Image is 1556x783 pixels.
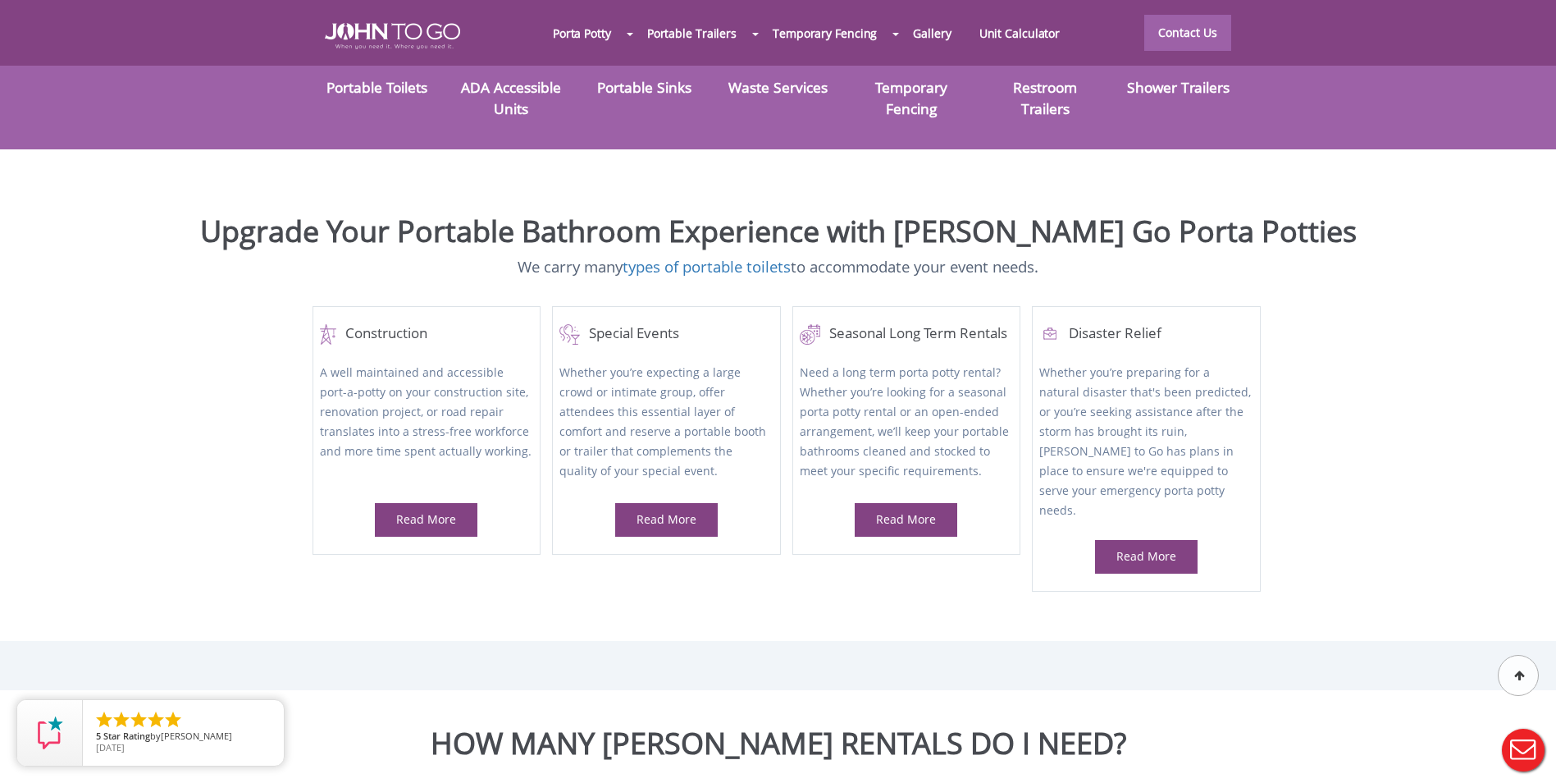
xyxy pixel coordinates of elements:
a: Seasonal Long Term Rentals [800,324,1013,345]
a: Shower Trailers [1127,77,1230,97]
a: Temporary Fencing [759,16,891,51]
li:  [129,710,148,730]
span: [DATE] [96,741,125,753]
a: Gallery [899,16,965,51]
a: types of portable toilets [623,256,791,277]
span: by [96,731,271,743]
span: [PERSON_NAME] [161,730,232,742]
a: Read More [396,511,456,527]
li:  [112,710,131,730]
h4: Disaster Relief [1039,324,1253,345]
a: Read More [876,511,936,527]
li:  [163,710,183,730]
li:  [146,710,166,730]
a: Porta Potty [539,16,625,51]
span: Star Rating [103,730,150,742]
a: Read More [637,511,696,527]
a: Waste Services [728,77,828,97]
p: Whether you’re preparing for a natural disaster that's been predicted, or you’re seeking assistan... [1039,363,1253,520]
button: Live Chat [1490,717,1556,783]
h2: HOW MANY [PERSON_NAME] RENTALS DO I NEED? [12,727,1544,760]
p: Whether you’re expecting a large crowd or intimate group, offer attendees this essential layer of... [559,363,773,483]
a: Portable Sinks [597,77,691,97]
a: Temporary Fencing [875,77,947,118]
img: JOHN to go [325,23,460,49]
p: Need a long term porta potty rental? Whether you’re looking for a seasonal porta potty rental or ... [800,363,1013,483]
img: Review Rating [34,717,66,749]
h2: Upgrade Your Portable Bathroom Experience with [PERSON_NAME] Go Porta Potties [12,215,1544,248]
a: Portable Trailers [633,16,751,51]
a: Unit Calculator [965,16,1075,51]
a: Contact Us [1144,15,1231,51]
a: ADA Accessible Units [461,77,561,118]
a: Construction [320,324,533,345]
span: 5 [96,730,101,742]
a: Special Events [559,324,773,345]
a: Restroom Trailers [1013,77,1077,118]
li:  [94,710,114,730]
p: A well maintained and accessible port-a-potty on your construction site, renovation project, or r... [320,363,533,483]
a: Portable Toilets [326,77,427,97]
p: We carry many to accommodate your event needs. [12,256,1544,278]
a: Read More [1116,548,1176,564]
